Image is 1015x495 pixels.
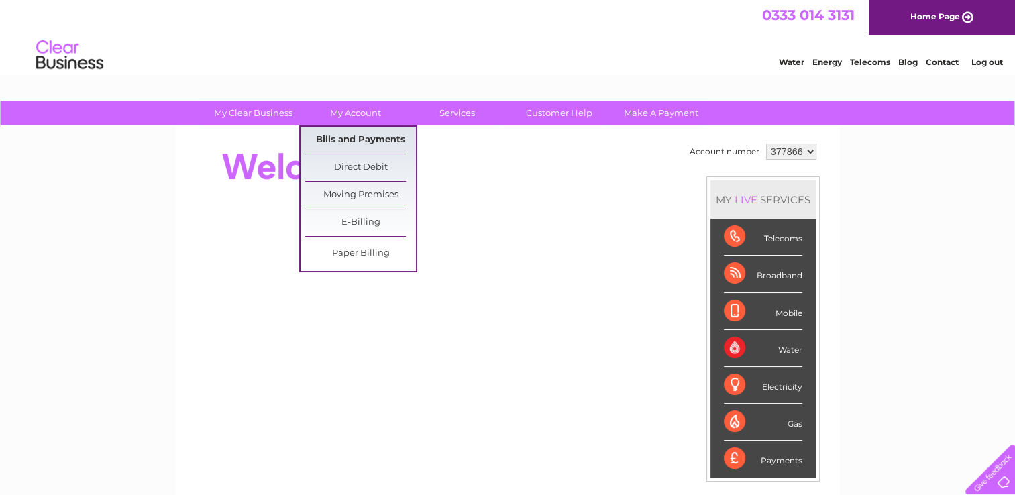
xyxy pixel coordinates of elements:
a: Contact [926,57,959,67]
div: Payments [724,441,802,477]
a: Paper Billing [305,240,416,267]
a: My Clear Business [198,101,309,125]
div: Broadband [724,256,802,292]
a: My Account [300,101,411,125]
div: Gas [724,404,802,441]
a: Services [402,101,513,125]
a: E-Billing [305,209,416,236]
a: Bills and Payments [305,127,416,154]
a: Direct Debit [305,154,416,181]
div: Electricity [724,367,802,404]
a: Blog [898,57,918,67]
div: Telecoms [724,219,802,256]
td: Account number [686,140,763,163]
a: 0333 014 3131 [762,7,855,23]
a: Water [779,57,804,67]
a: Moving Premises [305,182,416,209]
a: Customer Help [504,101,615,125]
a: Log out [971,57,1002,67]
div: Mobile [724,293,802,330]
div: Clear Business is a trading name of Verastar Limited (registered in [GEOGRAPHIC_DATA] No. 3667643... [191,7,825,65]
div: LIVE [732,193,760,206]
div: Water [724,330,802,367]
a: Make A Payment [606,101,716,125]
img: logo.png [36,35,104,76]
a: Telecoms [850,57,890,67]
a: Energy [812,57,842,67]
div: MY SERVICES [710,180,816,219]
